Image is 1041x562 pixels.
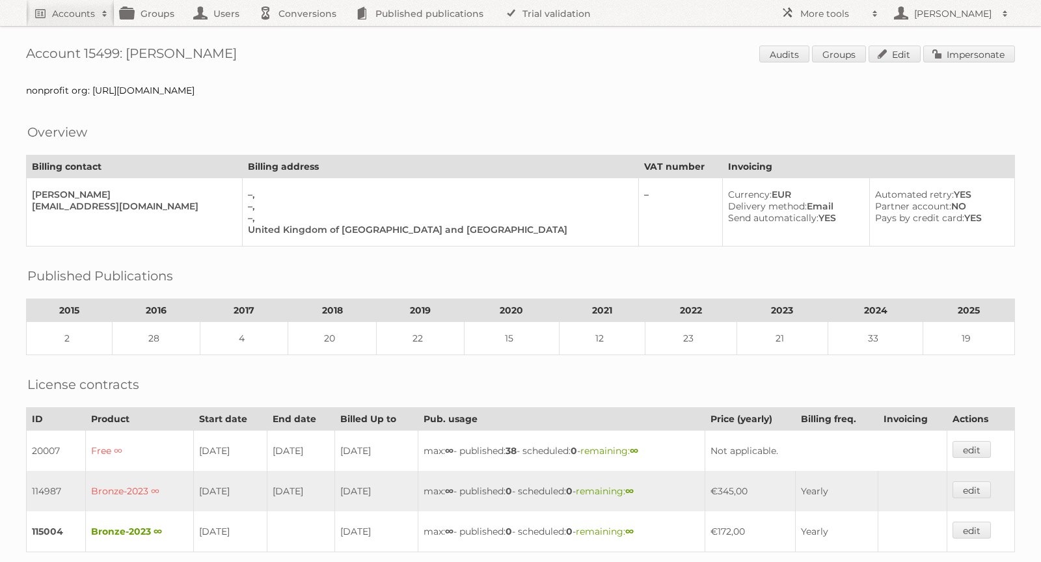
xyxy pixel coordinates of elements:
[576,485,634,497] span: remaining:
[728,200,807,212] span: Delivery method:
[464,299,559,322] th: 2020
[875,200,1004,212] div: NO
[248,189,628,200] div: –,
[27,299,113,322] th: 2015
[32,200,232,212] div: [EMAIL_ADDRESS][DOMAIN_NAME]
[288,299,376,322] th: 2018
[728,212,858,224] div: YES
[947,408,1014,431] th: Actions
[953,522,991,539] a: edit
[418,511,705,552] td: max: - published: - scheduled: -
[580,445,638,457] span: remaining:
[242,155,638,178] th: Billing address
[506,445,517,457] strong: 38
[248,224,628,235] div: United Kingdom of [GEOGRAPHIC_DATA] and [GEOGRAPHIC_DATA]
[705,431,947,472] td: Not applicable.
[923,322,1015,355] td: 19
[705,511,796,552] td: €172,00
[828,299,923,322] th: 2024
[800,7,865,20] h2: More tools
[728,200,858,212] div: Email
[796,408,878,431] th: Billing freq.
[194,511,267,552] td: [DATE]
[27,408,86,431] th: ID
[728,189,772,200] span: Currency:
[625,526,634,537] strong: ∞
[335,511,418,552] td: [DATE]
[27,431,86,472] td: 20007
[445,526,453,537] strong: ∞
[759,46,809,62] a: Audits
[194,471,267,511] td: [DATE]
[559,299,645,322] th: 2021
[625,485,634,497] strong: ∞
[737,322,828,355] td: 21
[571,445,577,457] strong: 0
[52,7,95,20] h2: Accounts
[85,431,193,472] td: Free ∞
[335,408,418,431] th: Billed Up to
[26,85,1015,96] div: nonprofit org: [URL][DOMAIN_NAME]
[737,299,828,322] th: 2023
[728,189,858,200] div: EUR
[194,408,267,431] th: Start date
[796,511,878,552] td: Yearly
[418,431,705,472] td: max: - published: - scheduled: -
[566,485,573,497] strong: 0
[27,375,139,394] h2: License contracts
[288,322,376,355] td: 20
[376,299,464,322] th: 2019
[200,299,288,322] th: 2017
[645,299,737,322] th: 2022
[464,322,559,355] td: 15
[506,485,512,497] strong: 0
[418,408,705,431] th: Pub. usage
[85,408,193,431] th: Product
[705,408,796,431] th: Price (yearly)
[878,408,947,431] th: Invoicing
[267,431,335,472] td: [DATE]
[376,322,464,355] td: 22
[705,471,796,511] td: €345,00
[335,471,418,511] td: [DATE]
[248,212,628,224] div: –,
[32,189,232,200] div: [PERSON_NAME]
[27,471,86,511] td: 114987
[506,526,512,537] strong: 0
[26,46,1015,65] h1: Account 15499: [PERSON_NAME]
[638,178,723,247] td: –
[953,441,991,458] a: edit
[248,200,628,212] div: –,
[923,46,1015,62] a: Impersonate
[875,189,1004,200] div: YES
[828,322,923,355] td: 33
[194,431,267,472] td: [DATE]
[875,200,951,212] span: Partner account:
[418,471,705,511] td: max: - published: - scheduled: -
[85,471,193,511] td: Bronze-2023 ∞
[200,322,288,355] td: 4
[27,155,243,178] th: Billing contact
[875,212,964,224] span: Pays by credit card:
[27,511,86,552] td: 115004
[869,46,921,62] a: Edit
[113,322,200,355] td: 28
[27,122,87,142] h2: Overview
[267,471,335,511] td: [DATE]
[559,322,645,355] td: 12
[576,526,634,537] span: remaining:
[27,322,113,355] td: 2
[27,266,173,286] h2: Published Publications
[796,471,878,511] td: Yearly
[953,481,991,498] a: edit
[445,485,453,497] strong: ∞
[445,445,453,457] strong: ∞
[335,431,418,472] td: [DATE]
[638,155,723,178] th: VAT number
[645,322,737,355] td: 23
[875,212,1004,224] div: YES
[267,408,335,431] th: End date
[85,511,193,552] td: Bronze-2023 ∞
[113,299,200,322] th: 2016
[566,526,573,537] strong: 0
